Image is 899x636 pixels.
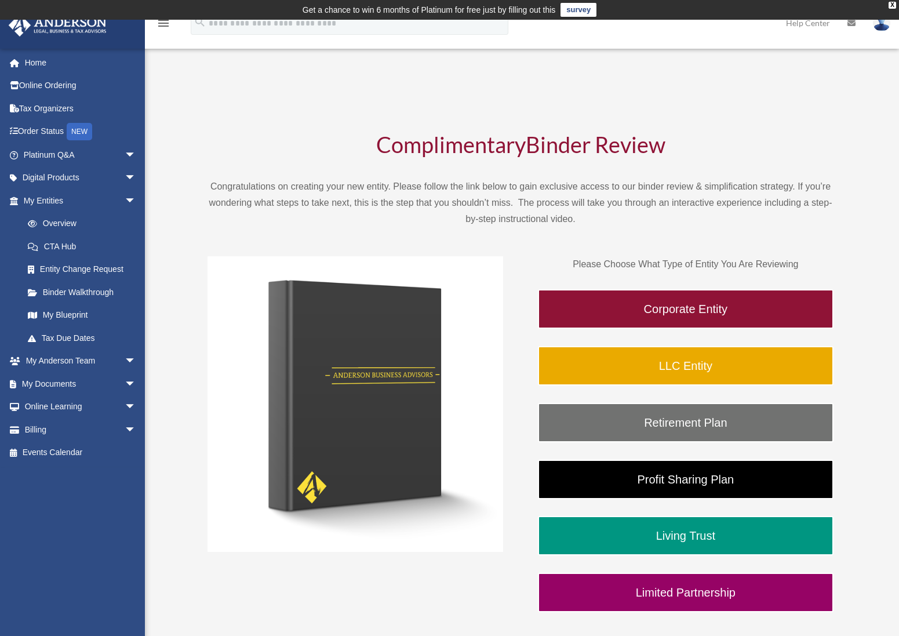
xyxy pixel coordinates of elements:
[125,418,148,442] span: arrow_drop_down
[538,573,834,612] a: Limited Partnership
[8,395,154,419] a: Online Learningarrow_drop_down
[538,256,834,272] p: Please Choose What Type of Entity You Are Reviewing
[8,143,154,166] a: Platinum Q&Aarrow_drop_down
[8,189,154,212] a: My Entitiesarrow_drop_down
[873,14,890,31] img: User Pic
[8,372,154,395] a: My Documentsarrow_drop_down
[67,123,92,140] div: NEW
[16,304,154,327] a: My Blueprint
[538,289,834,329] a: Corporate Entity
[125,395,148,419] span: arrow_drop_down
[8,120,154,144] a: Order StatusNEW
[8,97,154,120] a: Tax Organizers
[125,350,148,373] span: arrow_drop_down
[156,16,170,30] i: menu
[125,143,148,167] span: arrow_drop_down
[8,166,154,190] a: Digital Productsarrow_drop_down
[538,460,834,499] a: Profit Sharing Plan
[8,74,154,97] a: Online Ordering
[889,2,896,9] div: close
[8,51,154,74] a: Home
[16,235,154,258] a: CTA Hub
[5,14,110,37] img: Anderson Advisors Platinum Portal
[560,3,596,17] a: survey
[376,131,526,158] span: Complimentary
[8,350,154,373] a: My Anderson Teamarrow_drop_down
[526,131,665,158] span: Binder Review
[125,189,148,213] span: arrow_drop_down
[16,326,154,350] a: Tax Due Dates
[8,418,154,441] a: Billingarrow_drop_down
[538,403,834,442] a: Retirement Plan
[8,441,154,464] a: Events Calendar
[156,20,170,30] a: menu
[303,3,556,17] div: Get a chance to win 6 months of Platinum for free just by filling out this
[125,166,148,190] span: arrow_drop_down
[125,372,148,396] span: arrow_drop_down
[16,258,154,281] a: Entity Change Request
[538,346,834,386] a: LLC Entity
[208,179,834,227] p: Congratulations on creating your new entity. Please follow the link below to gain exclusive acces...
[16,212,154,235] a: Overview
[194,16,206,28] i: search
[538,516,834,555] a: Living Trust
[16,281,148,304] a: Binder Walkthrough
